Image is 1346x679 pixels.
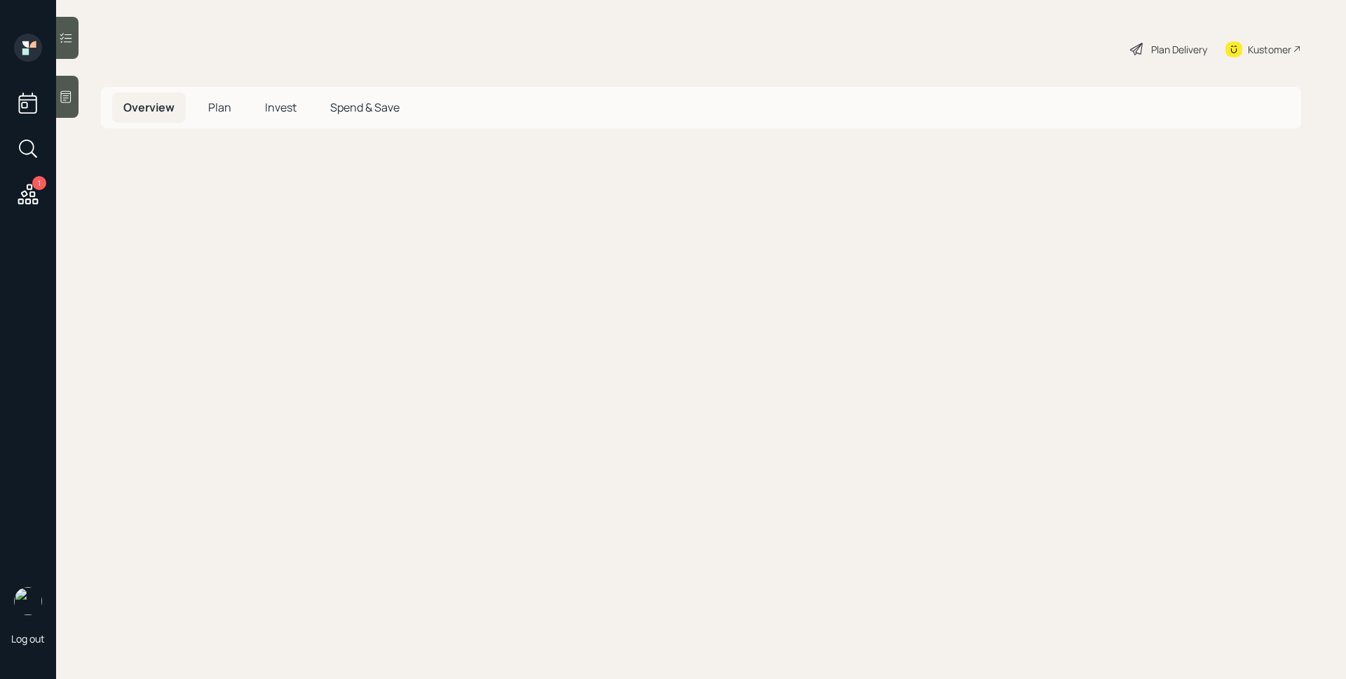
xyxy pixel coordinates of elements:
[14,587,42,615] img: james-distasi-headshot.png
[32,176,46,190] div: 1
[208,100,231,115] span: Plan
[1248,42,1291,57] div: Kustomer
[1151,42,1207,57] div: Plan Delivery
[123,100,175,115] span: Overview
[11,632,45,645] div: Log out
[330,100,400,115] span: Spend & Save
[265,100,297,115] span: Invest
